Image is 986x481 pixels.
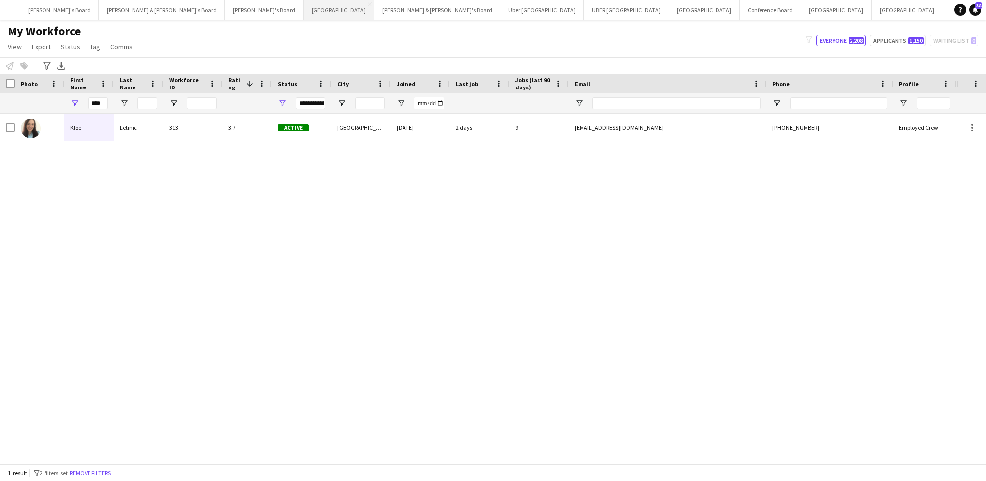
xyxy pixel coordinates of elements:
a: Comms [106,41,136,53]
app-action-btn: Export XLSX [55,60,67,72]
span: Active [278,124,309,131]
app-action-btn: Advanced filters [41,60,53,72]
span: Status [61,43,80,51]
a: Tag [86,41,104,53]
button: Open Filter Menu [120,99,129,108]
div: [GEOGRAPHIC_DATA] [331,114,391,141]
span: Photo [21,80,38,87]
span: Tag [90,43,100,51]
span: Joined [397,80,416,87]
span: 2 filters set [40,469,68,477]
a: 38 [969,4,981,16]
span: 38 [975,2,982,9]
button: Conference Board [740,0,801,20]
button: Everyone2,208 [816,35,866,46]
span: 1,150 [908,37,924,44]
img: Kloe Letinic [21,119,41,138]
span: Workforce ID [169,76,205,91]
a: View [4,41,26,53]
div: Letinic [114,114,163,141]
input: Phone Filter Input [790,97,887,109]
input: Last Name Filter Input [137,97,157,109]
button: [GEOGRAPHIC_DATA] [872,0,942,20]
input: Email Filter Input [592,97,761,109]
input: City Filter Input [355,97,385,109]
input: Workforce ID Filter Input [187,97,217,109]
span: Comms [110,43,133,51]
button: Open Filter Menu [899,99,908,108]
a: Status [57,41,84,53]
button: [PERSON_NAME] & [PERSON_NAME]'s Board [99,0,225,20]
div: 3.7 [223,114,272,141]
button: Remove filters [68,468,113,479]
input: Profile Filter Input [917,97,950,109]
div: Kloe [64,114,114,141]
span: Status [278,80,297,87]
span: Email [575,80,590,87]
button: UBER [GEOGRAPHIC_DATA] [584,0,669,20]
input: First Name Filter Input [88,97,108,109]
span: Profile [899,80,919,87]
button: Open Filter Menu [70,99,79,108]
button: [GEOGRAPHIC_DATA] [669,0,740,20]
a: Export [28,41,55,53]
button: Open Filter Menu [575,99,583,108]
div: 2 days [450,114,509,141]
span: Last Name [120,76,145,91]
span: My Workforce [8,24,81,39]
div: [DATE] [391,114,450,141]
button: Open Filter Menu [169,99,178,108]
div: [PHONE_NUMBER] [766,114,893,141]
button: Open Filter Menu [772,99,781,108]
span: Export [32,43,51,51]
input: Joined Filter Input [414,97,444,109]
div: [EMAIL_ADDRESS][DOMAIN_NAME] [569,114,766,141]
button: [PERSON_NAME]'s Board [225,0,304,20]
span: City [337,80,349,87]
button: [PERSON_NAME] & [PERSON_NAME]'s Board [374,0,500,20]
button: [GEOGRAPHIC_DATA] [801,0,872,20]
div: 9 [509,114,569,141]
button: [PERSON_NAME]'s Board [20,0,99,20]
div: Employed Crew [893,114,956,141]
span: View [8,43,22,51]
button: Uber [GEOGRAPHIC_DATA] [500,0,584,20]
button: Applicants1,150 [870,35,926,46]
span: 2,208 [849,37,864,44]
span: Phone [772,80,790,87]
button: Open Filter Menu [337,99,346,108]
span: Jobs (last 90 days) [515,76,551,91]
button: Open Filter Menu [278,99,287,108]
button: [GEOGRAPHIC_DATA] [304,0,374,20]
button: Open Filter Menu [397,99,405,108]
span: Last job [456,80,478,87]
div: 313 [163,114,223,141]
span: First Name [70,76,96,91]
span: Rating [228,76,242,91]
